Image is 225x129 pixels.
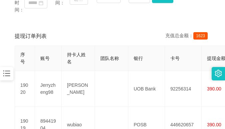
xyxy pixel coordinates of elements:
td: 92256314 [165,71,202,107]
span: 390.00 [207,86,221,91]
span: 持卡人姓名 [67,52,86,64]
span: 提现订单列表 [15,32,47,40]
td: UOB Bank [128,71,165,107]
span: 1623 [193,32,208,40]
span: 银行 [134,56,143,61]
td: Jerryzheng98 [35,71,62,107]
td: [PERSON_NAME] [62,71,95,107]
span: 序号 [20,52,25,64]
td: 19020 [15,71,35,107]
span: 390.00 [207,122,221,127]
span: 团队名称 [100,56,119,61]
i: 图标: calendar [39,1,43,5]
span: 账号 [40,56,50,61]
i: 图标: setting [215,70,222,77]
div: 充值总金额： [165,32,210,40]
i: 图标: bars [2,69,11,78]
span: 卡号 [170,56,180,61]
